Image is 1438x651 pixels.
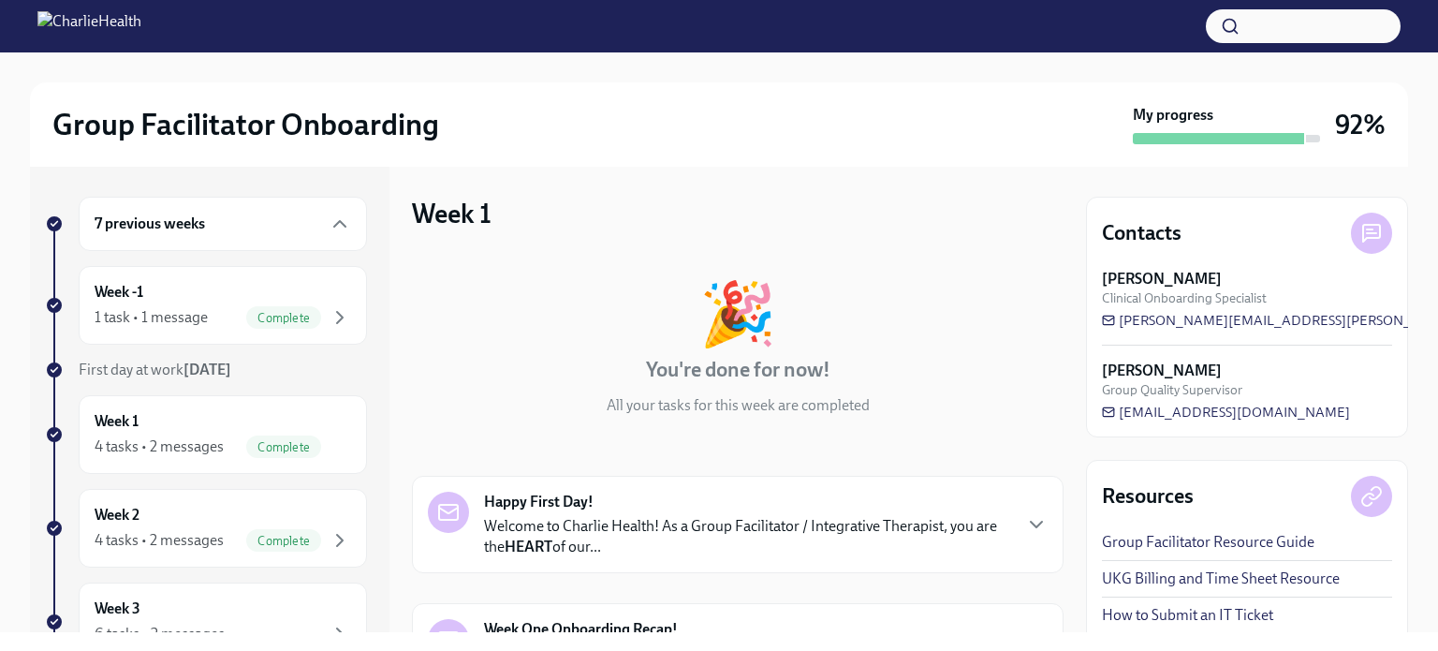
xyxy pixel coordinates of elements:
[1102,482,1194,510] h4: Resources
[95,214,205,234] h6: 7 previous weeks
[95,624,225,644] div: 6 tasks • 2 messages
[1102,269,1222,289] strong: [PERSON_NAME]
[1102,605,1273,626] a: How to Submit an IT Ticket
[607,395,870,416] p: All your tasks for this week are completed
[246,311,321,325] span: Complete
[484,516,1010,557] p: Welcome to Charlie Health! As a Group Facilitator / Integrative Therapist, you are the of our...
[45,266,367,345] a: Week -11 task • 1 messageComplete
[1102,361,1222,381] strong: [PERSON_NAME]
[505,538,552,555] strong: HEART
[412,197,492,230] h3: Week 1
[45,489,367,568] a: Week 24 tasks • 2 messagesComplete
[246,440,321,454] span: Complete
[95,599,140,619] h6: Week 3
[1102,403,1350,422] a: [EMAIL_ADDRESS][DOMAIN_NAME]
[95,436,224,457] div: 4 tasks • 2 messages
[1335,108,1386,141] h3: 92%
[484,619,678,640] strong: Week One Onboarding Recap!
[1133,105,1213,126] strong: My progress
[79,197,367,251] div: 7 previous weeks
[1102,569,1340,589] a: UKG Billing and Time Sheet Resource
[699,283,776,345] div: 🎉
[1102,381,1242,399] span: Group Quality Supervisor
[646,356,830,384] h4: You're done for now!
[45,395,367,474] a: Week 14 tasks • 2 messagesComplete
[52,106,439,143] h2: Group Facilitator Onboarding
[1102,532,1314,553] a: Group Facilitator Resource Guide
[1102,289,1267,307] span: Clinical Onboarding Specialist
[1102,219,1181,247] h4: Contacts
[79,361,231,378] span: First day at work
[95,505,139,525] h6: Week 2
[95,530,224,551] div: 4 tasks • 2 messages
[484,492,594,512] strong: Happy First Day!
[45,360,367,380] a: First day at work[DATE]
[246,534,321,548] span: Complete
[95,282,143,303] h6: Week -1
[95,307,208,328] div: 1 task • 1 message
[183,361,231,378] strong: [DATE]
[95,411,139,432] h6: Week 1
[37,11,141,41] img: CharlieHealth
